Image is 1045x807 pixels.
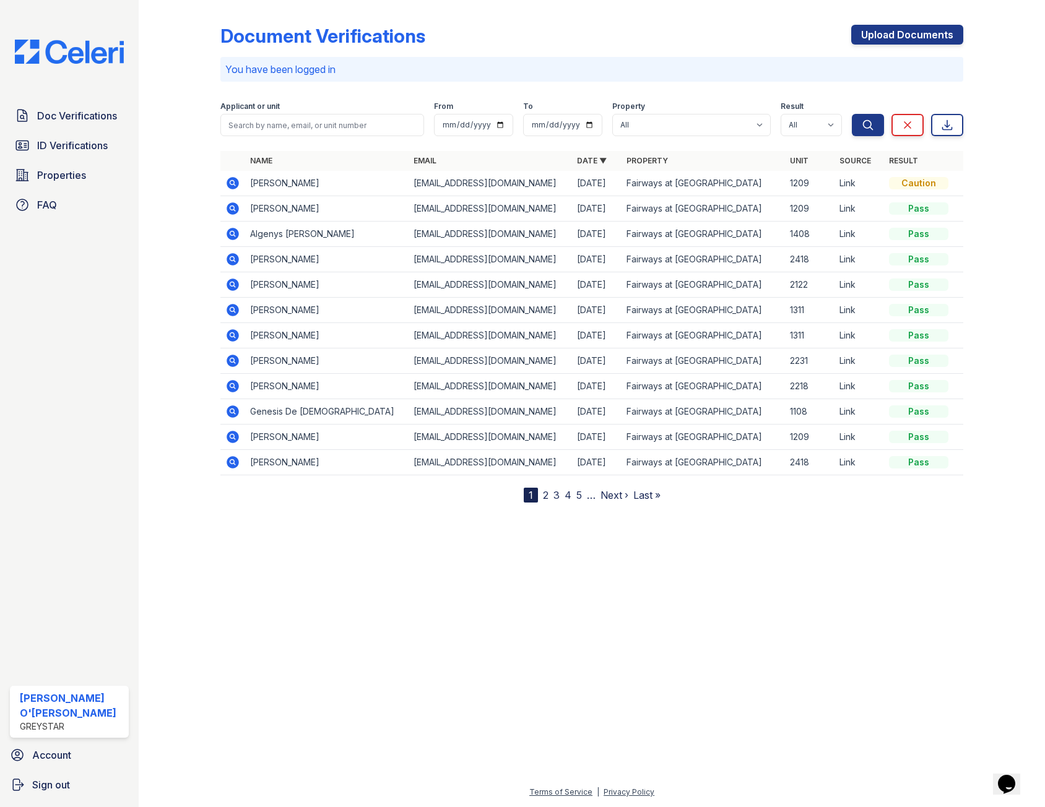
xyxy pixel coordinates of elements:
button: Sign out [5,772,134,797]
td: Algenys [PERSON_NAME] [245,222,409,247]
img: CE_Logo_Blue-a8612792a0a2168367f1c8372b55b34899dd931a85d93a1a3d3e32e68fde9ad4.png [5,40,134,64]
a: Result [889,156,918,165]
div: Pass [889,202,948,215]
td: [PERSON_NAME] [245,298,409,323]
p: You have been logged in [225,62,958,77]
div: [PERSON_NAME] O'[PERSON_NAME] [20,691,124,720]
td: [EMAIL_ADDRESS][DOMAIN_NAME] [409,374,572,399]
label: To [523,101,533,111]
div: Pass [889,253,948,265]
a: Unit [790,156,809,165]
a: Source [839,156,871,165]
td: 1108 [785,399,835,425]
td: [PERSON_NAME] [245,450,409,475]
a: Property [627,156,668,165]
td: 2231 [785,348,835,374]
td: [PERSON_NAME] [245,196,409,222]
label: From [434,101,453,111]
a: ID Verifications [10,133,129,158]
td: Fairways at [GEOGRAPHIC_DATA] [622,222,785,247]
td: [DATE] [572,222,622,247]
td: Link [835,425,884,450]
a: Doc Verifications [10,103,129,128]
div: Pass [889,278,948,291]
a: Terms of Service [529,787,592,796]
a: 4 [565,489,571,501]
td: Link [835,399,884,425]
td: [DATE] [572,374,622,399]
td: Fairways at [GEOGRAPHIC_DATA] [622,247,785,272]
td: [DATE] [572,196,622,222]
div: | [597,787,599,796]
td: 1209 [785,425,835,450]
td: 2418 [785,247,835,272]
td: Link [835,298,884,323]
td: [EMAIL_ADDRESS][DOMAIN_NAME] [409,196,572,222]
td: [EMAIL_ADDRESS][DOMAIN_NAME] [409,272,572,298]
td: [EMAIL_ADDRESS][DOMAIN_NAME] [409,298,572,323]
div: Pass [889,431,948,443]
td: Fairways at [GEOGRAPHIC_DATA] [622,196,785,222]
a: 5 [576,489,582,501]
a: Account [5,743,134,767]
span: ID Verifications [37,138,108,153]
label: Result [781,101,804,111]
div: Caution [889,177,948,189]
td: Link [835,247,884,272]
td: [PERSON_NAME] [245,247,409,272]
td: Link [835,171,884,196]
td: [DATE] [572,272,622,298]
td: Link [835,222,884,247]
td: Fairways at [GEOGRAPHIC_DATA] [622,450,785,475]
a: Properties [10,163,129,188]
span: FAQ [37,197,57,212]
div: Pass [889,228,948,240]
td: Fairways at [GEOGRAPHIC_DATA] [622,399,785,425]
span: Doc Verifications [37,108,117,123]
td: Fairways at [GEOGRAPHIC_DATA] [622,298,785,323]
a: Date ▼ [577,156,607,165]
td: Link [835,272,884,298]
div: Pass [889,355,948,367]
td: 2418 [785,450,835,475]
td: 1408 [785,222,835,247]
td: 1311 [785,323,835,348]
a: Next › [601,489,628,501]
td: Fairways at [GEOGRAPHIC_DATA] [622,272,785,298]
td: Fairways at [GEOGRAPHIC_DATA] [622,425,785,450]
td: [DATE] [572,171,622,196]
td: [EMAIL_ADDRESS][DOMAIN_NAME] [409,323,572,348]
td: Fairways at [GEOGRAPHIC_DATA] [622,348,785,374]
span: … [587,488,596,503]
td: 1209 [785,171,835,196]
span: Properties [37,168,86,183]
td: [PERSON_NAME] [245,348,409,374]
div: Greystar [20,720,124,733]
td: Fairways at [GEOGRAPHIC_DATA] [622,171,785,196]
td: [EMAIL_ADDRESS][DOMAIN_NAME] [409,425,572,450]
a: Email [414,156,436,165]
td: [PERSON_NAME] [245,374,409,399]
td: Link [835,196,884,222]
div: Pass [889,304,948,316]
td: [PERSON_NAME] [245,425,409,450]
input: Search by name, email, or unit number [220,114,424,136]
td: Link [835,450,884,475]
td: [EMAIL_ADDRESS][DOMAIN_NAME] [409,450,572,475]
td: 2218 [785,374,835,399]
td: Link [835,348,884,374]
div: 1 [524,488,538,503]
label: Property [612,101,645,111]
td: [DATE] [572,450,622,475]
td: [DATE] [572,323,622,348]
td: Fairways at [GEOGRAPHIC_DATA] [622,374,785,399]
a: FAQ [10,192,129,217]
div: Pass [889,329,948,342]
td: [DATE] [572,399,622,425]
td: [PERSON_NAME] [245,323,409,348]
td: [PERSON_NAME] [245,171,409,196]
td: [EMAIL_ADDRESS][DOMAIN_NAME] [409,399,572,425]
label: Applicant or unit [220,101,280,111]
a: 3 [553,489,560,501]
td: [DATE] [572,298,622,323]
